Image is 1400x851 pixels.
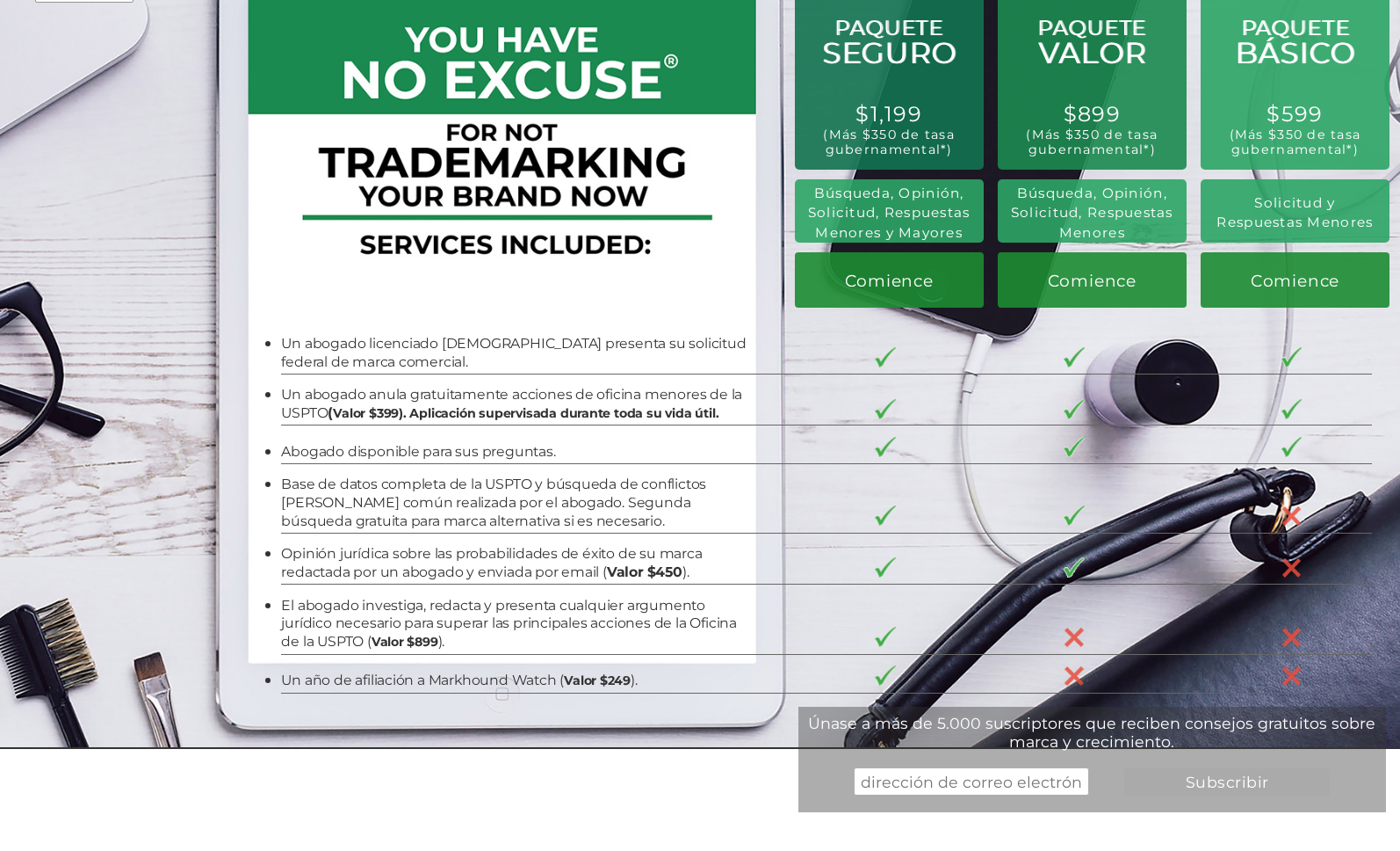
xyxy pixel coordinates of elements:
b: Valor $450 [607,564,682,580]
img: checkmark-border-3.png [1064,557,1085,578]
img: checkmark-border-3.png [875,347,896,367]
span: Valor $399 [333,405,399,421]
span: Un año de afiliación a Markhound Watch ( ). [281,672,637,688]
a: Comience [795,252,984,308]
span: Un abogado licenciado [DEMOGRAPHIC_DATA] presenta su solicitud federal de marca comercial. [281,335,746,370]
span: Búsqueda, Opinión, Solicitud, Respuestas Menores y Mayores [808,185,971,241]
span: El abogado investiga, redacta y presenta cualquier argumento jurídico necesario para superar las ... [281,597,737,650]
img: checkmark-border-3.png [1064,399,1085,419]
img: checkmark-border-3.png [1064,506,1085,526]
span: Solicitud y Respuestas Menores [1216,194,1373,230]
b: ( [328,404,718,421]
input: dirección de correo electrónico [854,767,1089,796]
img: checkmark-border-3.png [1281,347,1303,367]
span: Abogado disponible para sus preguntas. [281,443,555,460]
span: Valor $899 [372,634,438,650]
span: Comience [845,271,934,291]
img: X-30-3.png [1281,557,1303,578]
span: Búsqueda, Opinión, Solicitud, Respuestas Menores [1011,185,1173,241]
img: X-30-3.png [1064,627,1085,648]
img: checkmark-border-3.png [875,557,896,578]
img: checkmark-border-3.png [1064,347,1085,367]
img: checkmark-border-3.png [875,506,896,526]
span: Opinión jurídica sobre las probabilidades de éxito de su marca redactada por un abogado y enviada... [281,545,702,580]
a: Comience [998,252,1187,308]
span: . Aplicación supervisada durante toda su vida útil. [399,405,718,421]
span: Un abogado anula gratuitamente acciones de oficina menores de la USPTO [281,386,742,421]
span: Comience [1251,271,1339,291]
img: X-30-3.png [1064,666,1085,687]
img: checkmark-border-3.png [875,399,896,419]
img: checkmark-border-3.png [875,437,896,457]
a: Comience [1201,252,1389,308]
img: X-30-3.png [1281,666,1303,687]
div: Únase a más de 5.000 suscriptores que reciben consejos gratuitos sobre marca y crecimiento. [798,714,1386,751]
img: checkmark-border-3.png [1281,437,1303,457]
img: X-30-3.png [1281,627,1303,648]
span: Valor $249 [564,673,631,688]
img: X-30-3.png [1281,506,1303,527]
span: Comience [1048,271,1137,291]
input: Subscribir [1124,768,1330,796]
span: Base de datos completa de la USPTO y búsqueda de conflictos [PERSON_NAME] común realizada por el ... [281,476,706,528]
img: checkmark-border-3.png [1064,437,1085,457]
b: ) [399,405,403,421]
img: checkmark-border-3.png [875,627,896,647]
img: checkmark-border-3.png [875,666,896,686]
img: checkmark-border-3.png [1281,399,1303,419]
